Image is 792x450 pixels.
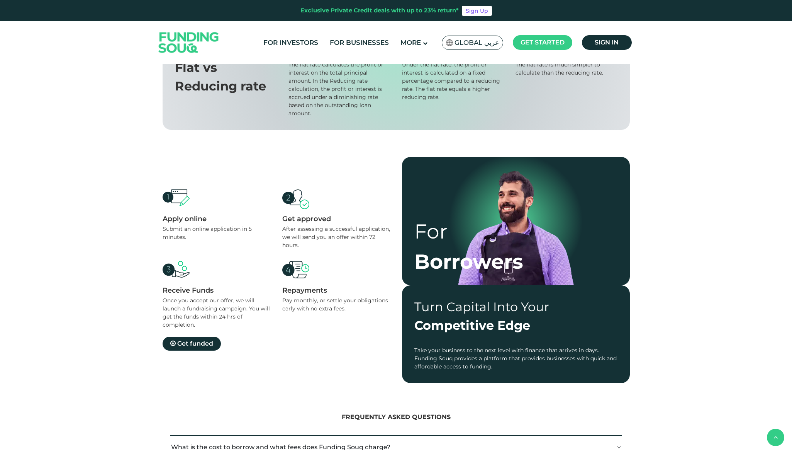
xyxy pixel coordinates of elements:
[163,337,221,351] a: Get funded
[414,318,530,333] span: Competitive Edge
[151,23,227,62] img: Logo
[414,247,523,277] div: Borrowers
[400,39,421,46] span: More
[175,58,277,95] div: Flat vs Reducing rate
[163,225,271,241] div: Submit an online application in 5 minutes.
[767,429,784,446] button: back
[261,36,320,49] a: For Investors
[282,261,309,278] img: create account
[288,61,390,118] div: The flat rate calculates the profit or interest on the total principal amount. In the Reducing ra...
[458,169,574,285] img: for-borrower
[342,413,451,421] span: Frequently Asked Questions
[402,61,504,101] div: Under the flat rate, the profit or interest is calculated on a fixed percentage compared to a red...
[455,38,499,47] span: Global عربي
[163,215,271,223] div: Apply online
[414,216,523,247] div: For
[163,286,271,295] div: Receive Funds
[414,347,617,370] span: Take your business to the next level with finance that arrives in days. Funding Souq provides a p...
[163,261,190,278] img: create account
[282,225,390,249] div: After assessing a successful application, we will send you an offer within 72 hours.
[516,61,617,77] div: The flat rate is much simpler to calculate than the reducing rate.
[282,286,390,295] div: Repayments
[446,39,453,46] img: SA Flag
[521,39,565,46] span: Get started
[462,6,492,16] a: Sign Up
[282,297,390,313] div: Pay monthly, or settle your obligations early with no extra fees.
[595,39,619,46] span: Sign in
[282,215,390,223] div: Get approved
[163,189,190,206] img: create account
[300,6,459,15] div: Exclusive Private Credit deals with up to 23% return*
[414,299,549,314] span: Turn Capital Into Your
[163,297,271,329] div: Once you accept our offer, we will launch a fundraising campaign. You will get the funds within 2...
[328,36,391,49] a: For Businesses
[282,189,309,209] img: create account
[177,340,213,347] span: Get funded
[582,35,632,50] a: Sign in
